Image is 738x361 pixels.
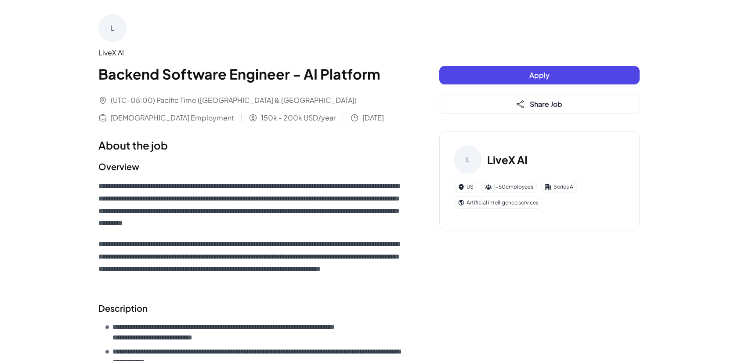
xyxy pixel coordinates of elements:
[111,95,357,106] span: (UTC-08:00) Pacific Time ([GEOGRAPHIC_DATA] & [GEOGRAPHIC_DATA])
[98,302,404,315] h2: Description
[529,70,550,80] span: Apply
[98,14,127,42] div: L
[541,181,577,193] div: Series A
[439,66,640,84] button: Apply
[111,113,234,123] span: [DEMOGRAPHIC_DATA] Employment
[98,63,404,84] h1: Backend Software Engineer - AI Platform
[439,95,640,113] button: Share Job
[454,197,543,209] div: Artificial intelligence services
[98,160,404,173] h2: Overview
[98,47,404,58] div: LiveX AI
[454,146,482,174] div: L
[530,99,562,109] span: Share Job
[261,113,336,123] span: 150k - 200k USD/year
[487,152,528,168] h3: LiveX AI
[98,137,404,153] h1: About the job
[362,113,384,123] span: [DATE]
[454,181,478,193] div: US
[481,181,537,193] div: 1-50 employees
